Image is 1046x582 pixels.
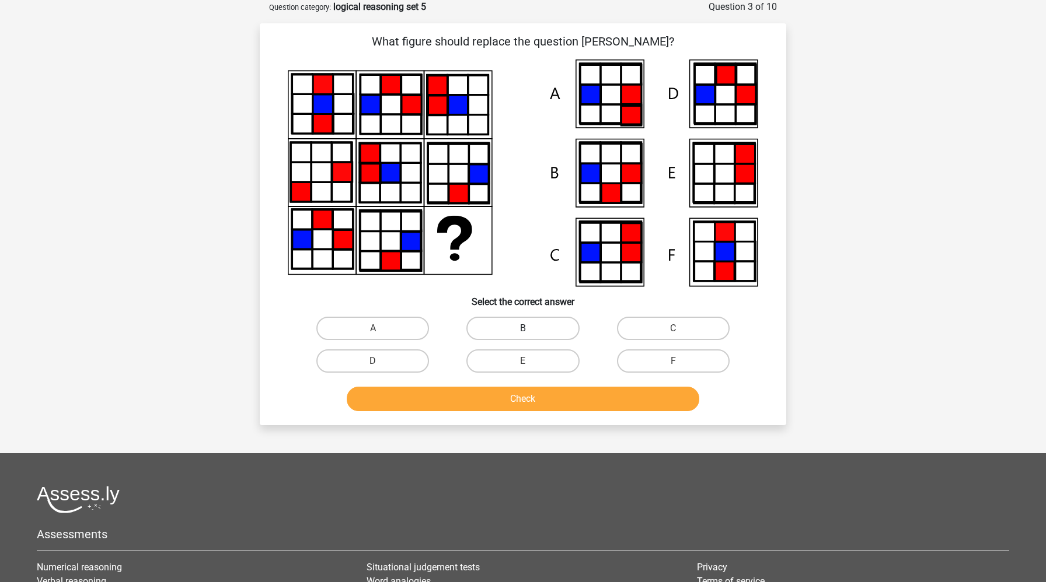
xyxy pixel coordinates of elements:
h5: Assessments [37,527,1009,541]
label: F [617,349,730,373]
label: C [617,317,730,340]
label: A [316,317,429,340]
h6: Select the correct answer [278,287,768,307]
a: Numerical reasoning [37,562,122,573]
label: D [316,349,429,373]
p: What figure should replace the question [PERSON_NAME]? [278,33,768,50]
strong: logical reasoning set 5 [333,1,426,12]
small: Question category: [269,3,331,12]
button: Check [347,387,700,411]
img: Assessly logo [37,486,120,513]
a: Privacy [697,562,727,573]
a: Situational judgement tests [367,562,480,573]
label: B [466,317,579,340]
label: E [466,349,579,373]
